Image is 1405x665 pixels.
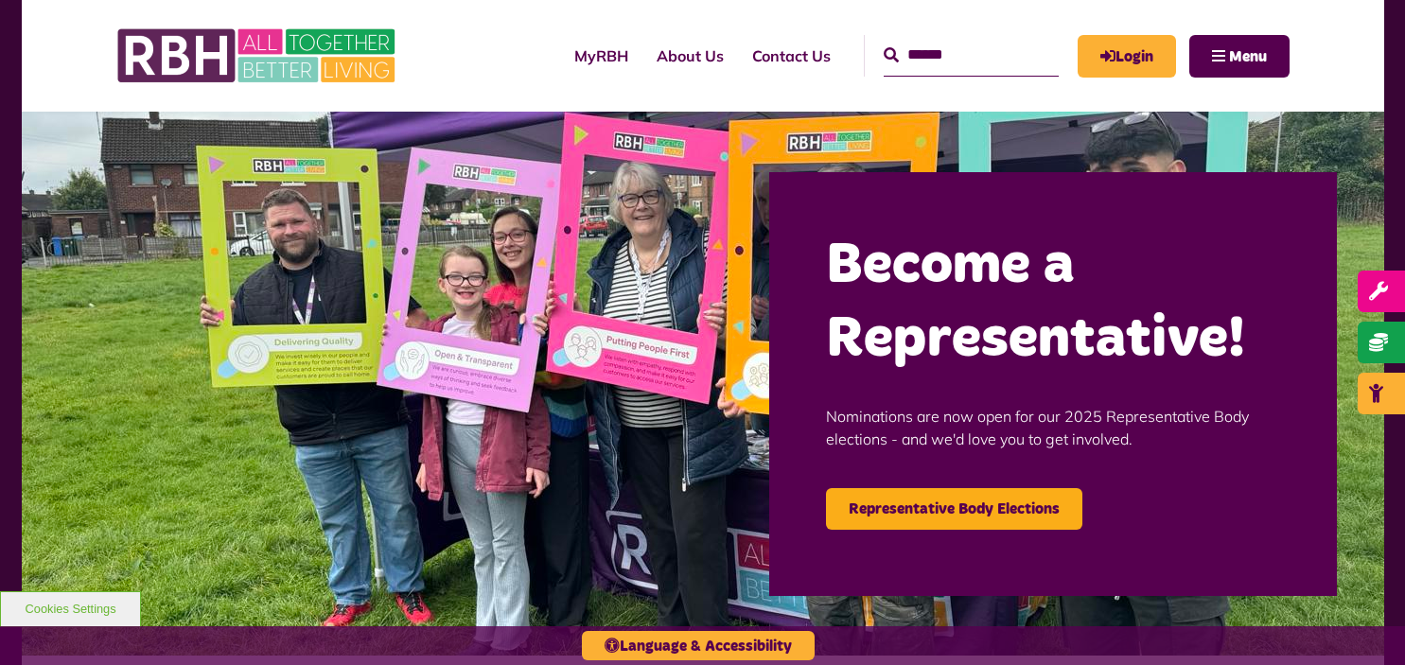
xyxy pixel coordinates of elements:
h2: Become a Representative! [826,229,1280,376]
a: Representative Body Elections [826,488,1082,530]
img: RBH [116,19,400,93]
button: Language & Accessibility [582,631,815,660]
span: Menu [1229,49,1267,64]
img: Image (22) [22,112,1384,656]
button: Navigation [1189,35,1290,78]
a: MyRBH [1078,35,1176,78]
iframe: Netcall Web Assistant for live chat [1320,580,1405,665]
a: Contact Us [738,30,845,81]
a: MyRBH [560,30,642,81]
p: Nominations are now open for our 2025 Representative Body elections - and we'd love you to get in... [826,376,1280,479]
a: About Us [642,30,738,81]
